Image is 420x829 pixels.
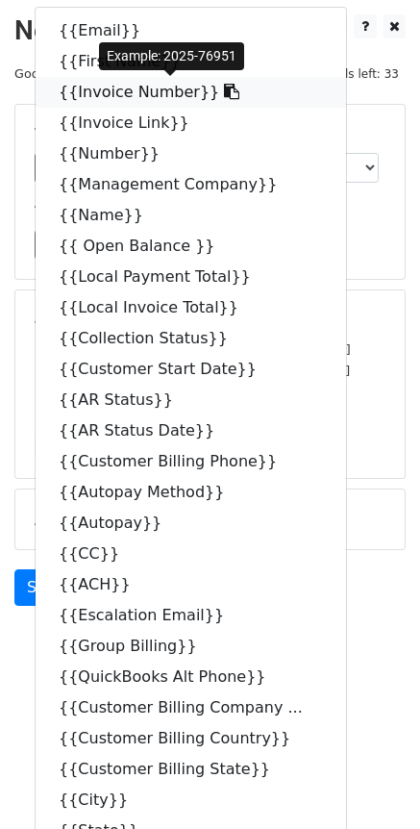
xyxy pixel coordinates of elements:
[36,262,346,292] a: {{Local Payment Total}}
[36,138,346,169] a: {{Number}}
[36,785,346,816] a: {{City}}
[36,754,346,785] a: {{Customer Billing State}}
[36,354,346,385] a: {{Customer Start Date}}
[36,292,346,323] a: {{Local Invoice Total}}
[36,200,346,231] a: {{Name}}
[36,723,346,754] a: {{Customer Billing Country}}
[36,662,346,692] a: {{QuickBooks Alt Phone}}
[36,46,346,77] a: {{First Name}}
[36,692,346,723] a: {{Customer Billing Company ...
[36,477,346,508] a: {{Autopay Method}}
[35,342,351,357] small: [PERSON_NAME][EMAIL_ADDRESS][DOMAIN_NAME]
[36,569,346,600] a: {{ACH}}
[36,539,346,569] a: {{CC}}
[36,169,346,200] a: {{Management Company}}
[99,42,244,70] div: Example: 2025-76951
[14,66,276,81] small: Google Sheet:
[36,77,346,108] a: {{Invoice Number}}
[36,323,346,354] a: {{Collection Status}}
[36,446,346,477] a: {{Customer Billing Phone}}
[36,385,346,415] a: {{AR Status}}
[36,600,346,631] a: {{Escalation Email}}
[36,15,346,46] a: {{Email}}
[14,14,406,47] h2: New Campaign
[36,108,346,138] a: {{Invoice Link}}
[14,569,78,606] a: Send
[36,415,346,446] a: {{AR Status Date}}
[36,231,346,262] a: {{ Open Balance }}
[36,508,346,539] a: {{Autopay}}
[324,737,420,829] iframe: Chat Widget
[36,631,346,662] a: {{Group Billing}}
